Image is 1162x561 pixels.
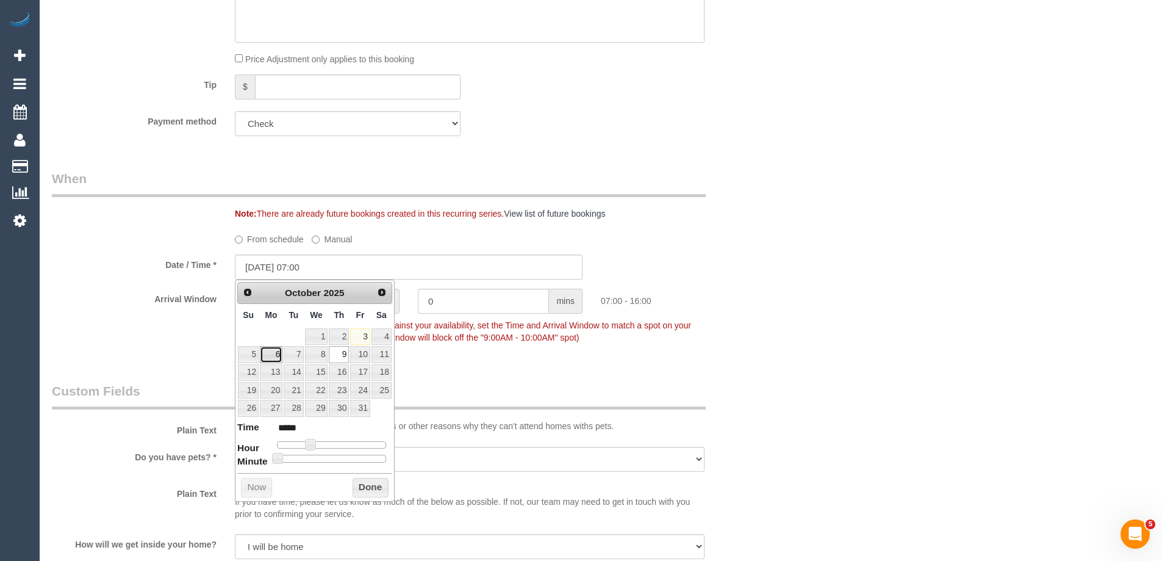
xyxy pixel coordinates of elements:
[312,236,320,244] input: Manual
[43,483,226,500] label: Plain Text
[329,346,349,363] a: 9
[549,289,583,314] span: mins
[371,328,392,345] a: 4
[241,478,272,498] button: Now
[323,288,344,298] span: 2025
[312,229,352,245] label: Manual
[350,400,370,416] a: 31
[237,421,259,436] dt: Time
[350,382,370,399] a: 24
[504,209,605,219] a: View list of future bookings
[235,229,304,245] label: From schedule
[371,382,392,399] a: 25
[376,310,387,320] span: Saturday
[237,455,268,470] dt: Minute
[237,441,259,457] dt: Hour
[1146,519,1155,529] span: 5
[350,364,370,381] a: 17
[238,400,259,416] a: 26
[43,255,226,271] label: Date / Time *
[235,74,255,100] span: $
[235,420,705,432] p: Some of our cleaning teams have allergies or other reasons why they can't attend homes withs pets.
[371,364,392,381] a: 18
[260,400,282,416] a: 27
[350,346,370,363] a: 10
[43,420,226,436] label: Plain Text
[1121,519,1150,549] iframe: Intercom live chat
[329,382,349,399] a: 23
[592,289,775,307] div: 07:00 - 16:00
[305,382,328,399] a: 22
[329,400,349,416] a: 30
[238,364,259,381] a: 12
[52,170,706,197] legend: When
[235,483,705,520] p: If you have time, please let us know as much of the below as possible. If not, our team may need ...
[243,288,253,297] span: Prev
[260,364,282,381] a: 13
[284,346,303,363] a: 7
[235,236,243,244] input: From schedule
[305,346,328,363] a: 8
[243,310,254,320] span: Sunday
[310,310,323,320] span: Wednesday
[245,54,414,64] span: Price Adjustment only applies to this booking
[239,284,256,301] a: Prev
[238,382,259,399] a: 19
[43,289,226,305] label: Arrival Window
[285,288,321,298] span: October
[43,111,226,128] label: Payment method
[226,208,775,220] div: There are already future bookings created in this recurring series.
[284,400,303,416] a: 28
[371,346,392,363] a: 11
[235,320,691,342] span: To make this booking count against your availability, set the Time and Arrival Window to match a ...
[377,288,387,297] span: Next
[235,255,583,280] input: DD/MM/YYYY HH:MM
[238,346,259,363] a: 5
[289,310,298,320] span: Tuesday
[7,12,32,29] img: Automaid Logo
[260,382,282,399] a: 20
[305,400,328,416] a: 29
[329,328,349,345] a: 2
[235,209,257,219] strong: Note:
[43,534,226,551] label: How will we get inside your home?
[284,382,303,399] a: 21
[260,346,282,363] a: 6
[305,328,328,345] a: 1
[350,328,370,345] a: 3
[265,310,278,320] span: Monday
[373,284,390,301] a: Next
[305,364,328,381] a: 15
[43,447,226,463] label: Do you have pets? *
[43,74,226,91] label: Tip
[356,310,365,320] span: Friday
[329,364,349,381] a: 16
[353,478,389,498] button: Done
[284,364,303,381] a: 14
[334,310,344,320] span: Thursday
[52,382,706,410] legend: Custom Fields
